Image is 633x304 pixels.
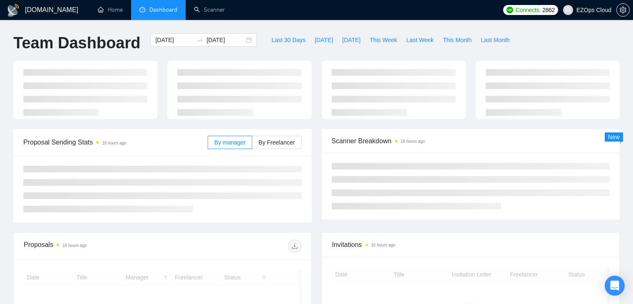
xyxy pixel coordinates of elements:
span: Connects: [516,5,541,15]
span: to [196,37,203,43]
button: [DATE] [338,33,365,47]
a: searchScanner [194,6,225,13]
span: Last 30 Days [271,35,305,45]
a: homeHome [98,6,123,13]
span: [DATE] [342,35,360,45]
span: user [565,7,571,13]
span: Scanner Breakdown [332,136,610,146]
button: Last 30 Days [267,33,310,47]
span: This Week [370,35,397,45]
img: upwork-logo.png [506,7,513,13]
time: 16 hours ago [371,243,395,247]
div: Open Intercom Messenger [605,276,625,296]
span: setting [617,7,629,13]
span: 2862 [542,5,555,15]
span: Dashboard [149,6,177,13]
a: setting [616,7,630,13]
span: By manager [214,139,246,146]
time: 16 hours ago [401,139,425,144]
span: [DATE] [315,35,333,45]
button: setting [616,3,630,17]
button: Last Week [402,33,438,47]
span: Invitations [332,239,610,250]
time: 16 hours ago [102,141,126,145]
input: Start date [155,35,193,45]
h1: Team Dashboard [13,33,140,53]
span: dashboard [139,7,145,12]
input: End date [206,35,244,45]
span: Last Week [406,35,434,45]
span: Proposal Sending Stats [23,137,208,147]
button: This Week [365,33,402,47]
span: Last Month [481,35,509,45]
button: [DATE] [310,33,338,47]
span: New [608,134,620,140]
button: Last Month [476,33,514,47]
img: logo [7,4,20,17]
button: This Month [438,33,476,47]
span: By Freelancer [258,139,295,146]
span: This Month [443,35,472,45]
span: swap-right [196,37,203,43]
time: 16 hours ago [62,243,87,248]
div: Proposals [24,239,162,253]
